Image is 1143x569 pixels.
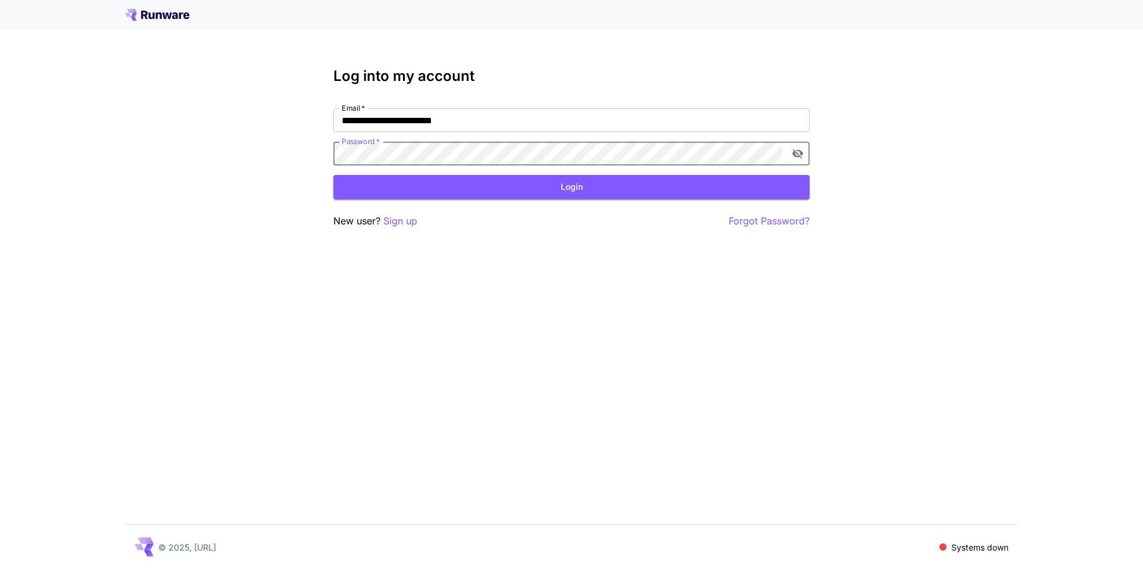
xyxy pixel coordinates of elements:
p: © 2025, [URL] [158,541,216,554]
label: Email [342,103,365,113]
p: New user? [333,214,417,229]
p: Systems down [951,541,1008,554]
label: Password [342,136,380,146]
button: toggle password visibility [787,143,808,164]
button: Sign up [383,214,417,229]
button: Forgot Password? [729,214,810,229]
h3: Log into my account [333,68,810,85]
button: Login [333,175,810,199]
